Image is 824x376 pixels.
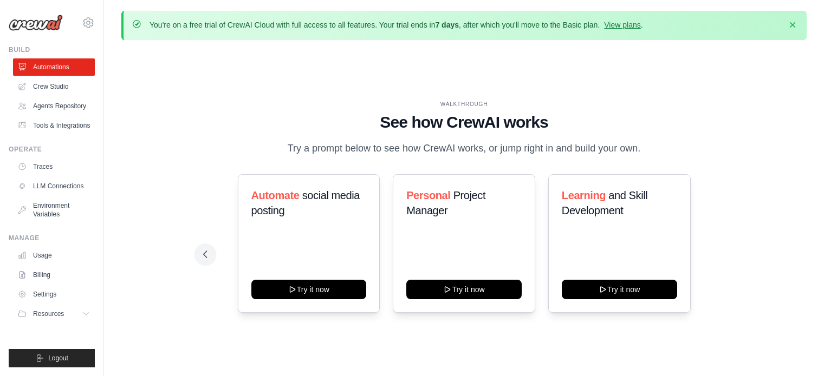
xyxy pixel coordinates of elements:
[203,113,725,132] h1: See how CrewAI works
[13,305,95,322] button: Resources
[562,280,677,299] button: Try it now
[150,19,643,30] p: You're on a free trial of CrewAI Cloud with full access to all features. Your trial ends in , aft...
[13,58,95,76] a: Automations
[251,280,367,299] button: Try it now
[13,177,95,195] a: LLM Connections
[406,189,485,216] span: Project Manager
[251,189,360,216] span: social media posting
[9,349,95,367] button: Logout
[282,141,646,156] p: Try a prompt below to see how CrewAI works, or jump right in and build your own.
[13,286,95,303] a: Settings
[13,247,95,264] a: Usage
[251,189,300,201] span: Automate
[13,266,95,283] a: Billing
[13,158,95,175] a: Traces
[13,97,95,115] a: Agents Repository
[13,117,95,134] a: Tools & Integrations
[9,15,63,31] img: Logo
[9,234,95,242] div: Manage
[13,197,95,223] a: Environment Variables
[48,354,68,362] span: Logout
[406,280,522,299] button: Try it now
[435,21,459,29] strong: 7 days
[9,145,95,154] div: Operate
[562,189,647,216] span: and Skill Development
[33,309,64,318] span: Resources
[604,21,640,29] a: View plans
[9,45,95,54] div: Build
[406,189,450,201] span: Personal
[562,189,606,201] span: Learning
[13,78,95,95] a: Crew Studio
[203,100,725,108] div: WALKTHROUGH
